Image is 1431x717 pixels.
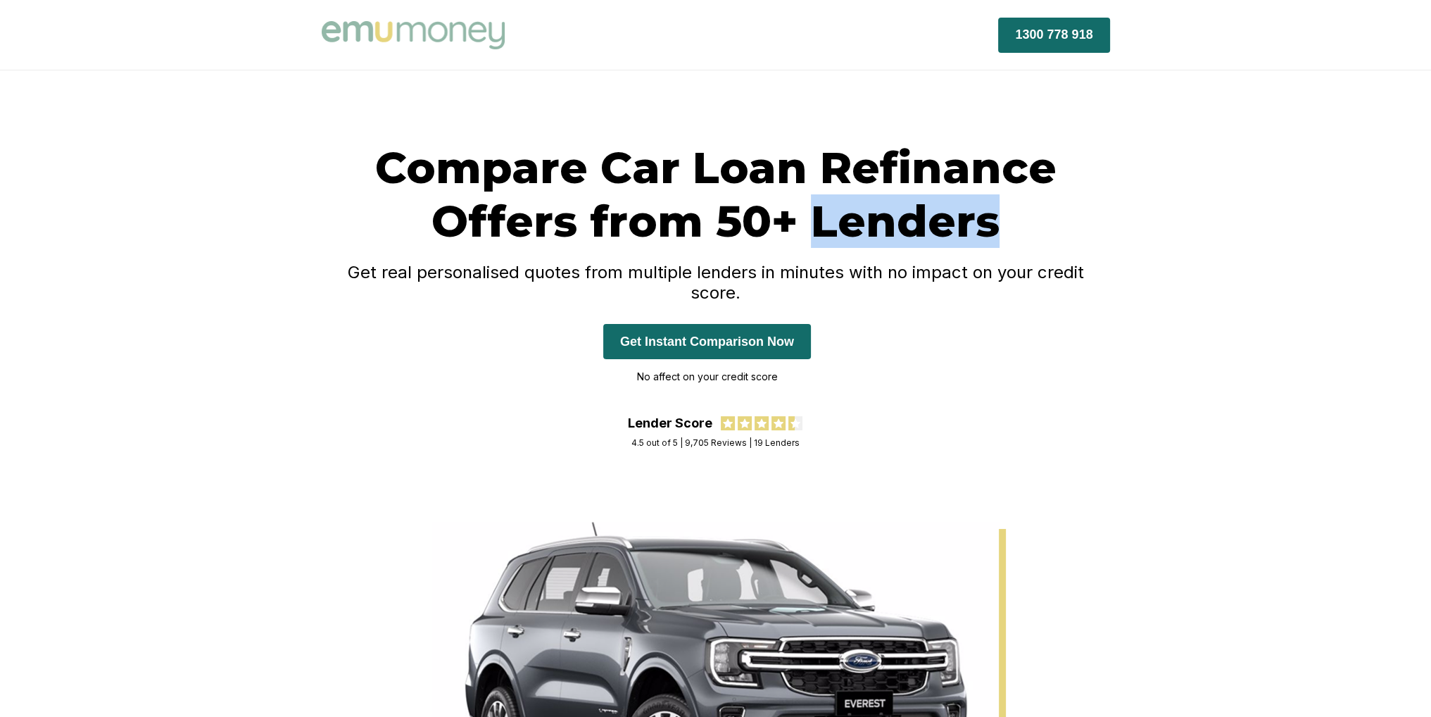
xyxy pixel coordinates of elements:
[755,416,769,430] img: review star
[721,416,735,430] img: review star
[628,416,712,430] div: Lender Score
[603,324,811,359] button: Get Instant Comparison Now
[771,416,786,430] img: review star
[631,437,800,448] div: 4.5 out of 5 | 9,705 Reviews | 19 Lenders
[322,21,505,49] img: Emu Money logo
[603,366,811,387] p: No affect on your credit score
[322,141,1110,248] h1: Compare Car Loan Refinance Offers from 50+ Lenders
[998,27,1109,42] a: 1300 778 918
[998,18,1109,53] button: 1300 778 918
[738,416,752,430] img: review star
[322,262,1110,303] h4: Get real personalised quotes from multiple lenders in minutes with no impact on your credit score.
[788,416,802,430] img: review star
[603,334,811,349] a: Get Instant Comparison Now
